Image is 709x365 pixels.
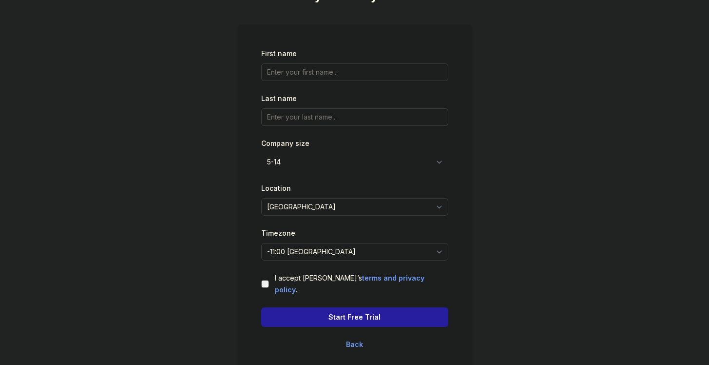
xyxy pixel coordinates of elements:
[261,93,448,104] div: Last name
[261,48,448,60] div: First name
[261,63,448,81] input: Enter your first name...
[328,311,381,323] span: Start Free Trial
[261,307,448,327] button: Start Free Trial
[346,339,363,350] button: Back
[261,108,448,126] input: Enter your last name...
[275,272,448,296] label: I accept [PERSON_NAME]’s .
[261,227,448,239] div: Timezone
[261,182,448,194] div: Location
[261,138,448,149] div: Company size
